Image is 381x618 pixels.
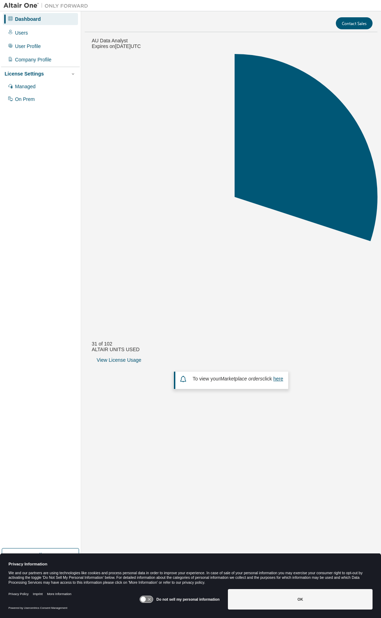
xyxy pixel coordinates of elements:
span: To view your click [193,376,283,382]
a: here [273,376,283,382]
div: Managed [15,84,35,89]
div: Company Profile [15,57,52,62]
em: Marketplace orders [220,376,262,382]
p: ALTAIR UNITS USED [92,347,377,352]
span: AU Data Analyst [92,38,128,43]
div: Users [15,30,28,36]
button: Contact Sales [336,17,373,29]
div: Dashboard [15,16,41,22]
p: Expires on [DATE] UTC [92,43,377,49]
div: License Settings [5,71,44,77]
div: On Prem [15,96,35,102]
p: 31 of 102 [92,341,377,347]
div: User Profile [15,43,41,49]
img: Altair One [4,2,92,9]
a: View License Usage [97,357,141,363]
